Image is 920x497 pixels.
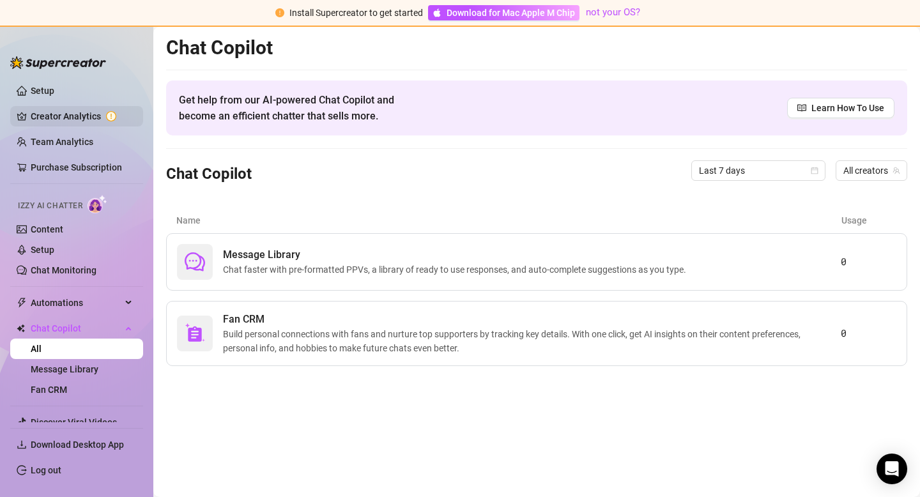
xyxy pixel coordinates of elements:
span: Get help from our AI-powered Chat Copilot and become an efficient chatter that sells more. [179,92,425,124]
span: Learn How To Use [811,101,884,115]
span: download [17,440,27,450]
h3: Chat Copilot [166,164,252,185]
span: calendar [811,167,818,174]
a: Fan CRM [31,385,67,395]
a: Discover Viral Videos [31,417,117,427]
a: Team Analytics [31,137,93,147]
article: Name [176,213,841,227]
article: 0 [841,326,896,341]
span: Izzy AI Chatter [18,200,82,212]
span: Fan CRM [223,312,841,327]
a: Content [31,224,63,234]
div: Open Intercom Messenger [877,454,907,484]
span: Build personal connections with fans and nurture top supporters by tracking key details. With one... [223,327,841,355]
span: Chat faster with pre-formatted PPVs, a library of ready to use responses, and auto-complete sugge... [223,263,691,277]
img: AI Chatter [88,195,107,213]
span: Automations [31,293,121,313]
span: exclamation-circle [275,8,284,17]
span: Message Library [223,247,691,263]
img: Chat Copilot [17,324,25,333]
article: 0 [841,254,896,270]
a: Log out [31,465,61,475]
span: All creators [843,161,900,180]
img: logo-BBDzfeDw.svg [10,56,106,69]
a: Download for Mac Apple M Chip [428,5,579,20]
a: Message Library [31,364,98,374]
a: Setup [31,245,54,255]
span: thunderbolt [17,298,27,308]
span: Download Desktop App [31,440,124,450]
a: Learn How To Use [787,98,894,118]
a: All [31,344,42,354]
a: Setup [31,86,54,96]
span: comment [185,252,205,272]
h2: Chat Copilot [166,36,907,60]
span: Chat Copilot [31,318,121,339]
a: not your OS? [586,6,640,18]
article: Usage [841,213,897,227]
a: Creator Analytics exclamation-circle [31,106,133,126]
span: team [893,167,900,174]
img: svg%3e [185,323,205,344]
span: apple [433,8,441,17]
span: read [797,103,806,112]
a: Chat Monitoring [31,265,96,275]
span: Last 7 days [699,161,818,180]
span: Download for Mac Apple M Chip [447,6,575,20]
span: Install Supercreator to get started [289,8,423,18]
a: Purchase Subscription [31,157,133,178]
